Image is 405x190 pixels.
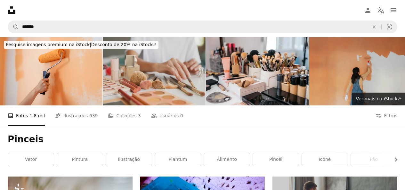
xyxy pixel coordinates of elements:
button: rolar lista para a direita [390,153,397,166]
a: vetor [8,153,54,166]
span: 3 [138,112,141,119]
a: Ver mais na iStock↗ [352,93,405,105]
div: Desconto de 20% na iStock ↗ [4,41,158,49]
span: 639 [89,112,98,119]
img: Close-up Cosmético, paleta de sombras, batom, base, jovem menina de beleza asiática coletar conju... [103,37,206,105]
span: Pesquise imagens premium na iStock | [6,42,91,47]
a: Coleções 3 [108,105,141,126]
a: Usuários 0 [151,105,183,126]
span: 0 [180,112,183,119]
a: pão [351,153,397,166]
button: Pesquisa visual [382,21,397,33]
img: Um conjunto de pincéis de maquiagem e produtos de beleza dispostos em uma mesa no salão do esteti... [206,37,309,105]
a: Início — Unsplash [8,6,15,14]
a: Entrar / Cadastrar-se [361,4,374,17]
span: Ver mais na iStock ↗ [356,96,401,101]
a: ilustração [106,153,152,166]
button: Pesquise na Unsplash [8,21,19,33]
button: Menu [387,4,400,17]
a: plantum [155,153,201,166]
a: alimento [204,153,250,166]
a: Ícone [302,153,348,166]
a: Ilustrações 639 [55,105,98,126]
a: Pincéi [253,153,299,166]
button: Limpar [367,21,381,33]
a: pintura [57,153,103,166]
form: Pesquise conteúdo visual em todo o site [8,21,397,33]
button: Idioma [374,4,387,17]
h1: Pinceis [8,134,397,145]
button: Filtros [376,105,397,126]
